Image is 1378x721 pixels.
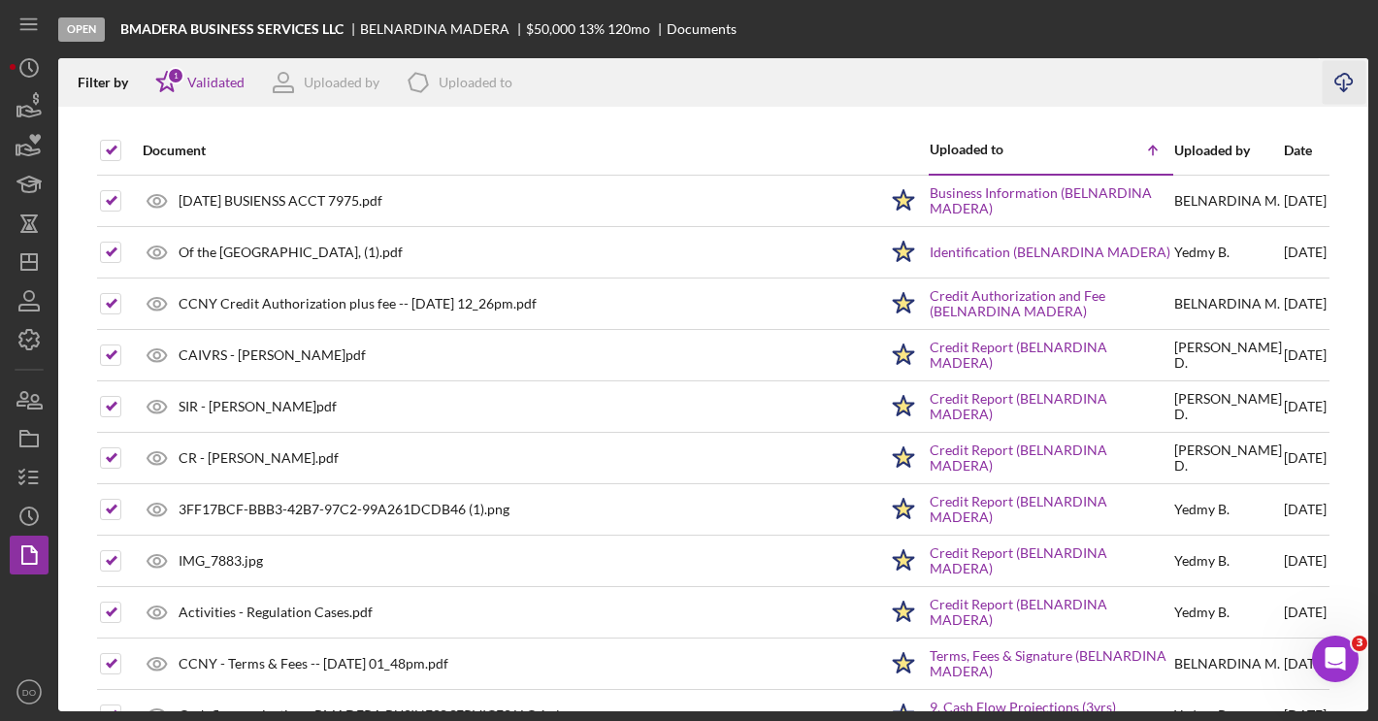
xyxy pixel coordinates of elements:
a: Credit Report (BELNARDINA MADERA) [930,391,1172,422]
div: [PERSON_NAME] D . [1174,442,1282,474]
div: 120 mo [607,21,650,37]
div: Of the [GEOGRAPHIC_DATA], (1).pdf [179,245,403,260]
span: 3 [1352,636,1367,651]
div: [DATE] [1284,537,1327,585]
div: Uploaded by [1174,143,1282,158]
div: Activities - Regulation Cases.pdf [179,605,373,620]
text: DO [22,687,36,698]
div: 13 % [578,21,605,37]
span: $50,000 [526,20,575,37]
a: Credit Report (BELNARDINA MADERA) [930,597,1172,628]
iframe: Intercom live chat [1312,636,1359,682]
div: [DATE] [1284,485,1327,534]
a: Credit Report (BELNARDINA MADERA) [930,545,1172,576]
div: BELNARDINA M . [1174,296,1280,311]
div: Yedmy B . [1174,553,1230,569]
div: Uploaded by [304,75,379,90]
div: CAIVRS - [PERSON_NAME]pdf [179,347,366,363]
div: CR - [PERSON_NAME].pdf [179,450,339,466]
div: [DATE] [1284,228,1327,277]
b: BMADERA BUSINESS SERVICES LLC [120,21,344,37]
div: [PERSON_NAME] D . [1174,391,1282,422]
div: Documents [667,21,737,37]
div: Date [1284,143,1327,158]
div: [DATE] [1284,588,1327,637]
a: Credit Report (BELNARDINA MADERA) [930,494,1172,525]
div: [DATE] [1284,639,1327,688]
div: Filter by [78,75,143,90]
div: BELNARDINA M . [1174,193,1280,209]
div: Validated [187,75,245,90]
div: SIR - [PERSON_NAME]pdf [179,399,337,414]
div: BELNARDINA M . [1174,656,1280,672]
div: 1 [167,67,184,84]
div: [DATE] BUSIENSS ACCT 7975.pdf [179,193,382,209]
div: Yedmy B . [1174,502,1230,517]
div: [PERSON_NAME] D . [1174,340,1282,371]
div: BELNARDINA MADERA [360,21,526,37]
div: [DATE] [1284,331,1327,379]
div: Yedmy B . [1174,245,1230,260]
div: Yedmy B . [1174,605,1230,620]
a: Credit Authorization and Fee (BELNARDINA MADERA) [930,288,1172,319]
div: IMG_7883.jpg [179,553,263,569]
a: Terms, Fees & Signature (BELNARDINA MADERA) [930,648,1172,679]
a: Credit Report (BELNARDINA MADERA) [930,340,1172,371]
a: Business Information (BELNARDINA MADERA) [930,185,1172,216]
div: CCNY - Terms & Fees -- [DATE] 01_48pm.pdf [179,656,448,672]
a: Identification (BELNARDINA MADERA) [930,245,1170,260]
a: Credit Report (BELNARDINA MADERA) [930,442,1172,474]
div: CCNY Credit Authorization plus fee -- [DATE] 12_26pm.pdf [179,296,537,311]
div: [DATE] [1284,279,1327,328]
div: Open [58,17,105,42]
div: 3FF17BCF-BBB3-42B7-97C2-99A261DCDB46 (1).png [179,502,509,517]
div: Uploaded to [439,75,512,90]
button: DO [10,672,49,711]
div: Document [143,143,877,158]
div: [DATE] [1284,382,1327,431]
div: [DATE] [1284,177,1327,226]
div: Uploaded to [930,142,1051,157]
div: [DATE] [1284,434,1327,482]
